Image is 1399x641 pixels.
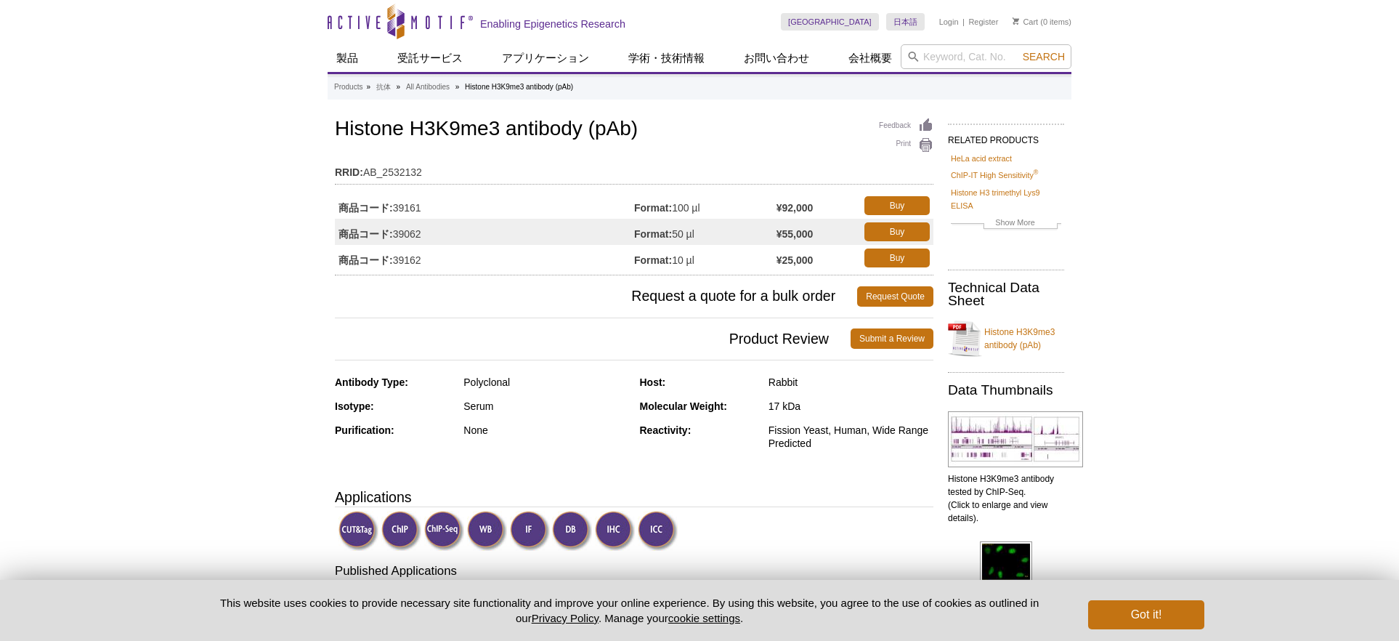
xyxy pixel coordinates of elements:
h3: Applications [335,486,933,508]
td: 39161 [335,193,634,219]
span: Request a quote for a bulk order [335,286,857,307]
button: cookie settings [668,612,740,624]
a: Histone H3 trimethyl Lys9 ELISA [951,186,1061,212]
strong: Purification: [335,424,394,436]
a: Feedback [879,118,933,134]
img: Immunofluorescence Validated [510,511,550,551]
li: | [962,13,965,31]
a: [GEOGRAPHIC_DATA] [781,13,879,31]
span: Product Review [335,328,851,349]
input: Keyword, Cat. No. [901,44,1071,69]
li: » [455,83,460,91]
a: Buy [864,249,930,267]
a: アプリケーション [493,44,598,72]
h2: RELATED PRODUCTS [948,124,1064,150]
a: Request Quote [857,286,933,307]
a: 製品 [328,44,367,72]
h2: Enabling Epigenetics Research [480,17,625,31]
div: Serum [463,400,628,413]
a: Products [334,81,362,94]
div: 17 kDa [769,400,933,413]
a: Print [879,137,933,153]
img: Immunocytochemistry Validated [638,511,678,551]
a: Histone H3K9me3 antibody (pAb) [948,317,1064,360]
strong: 商品コード: [338,201,393,214]
img: ChIP-Seq Validated [424,511,464,551]
a: 会社概要 [840,44,901,72]
a: Submit a Review [851,328,933,349]
strong: ¥92,000 [776,201,814,214]
strong: Molecular Weight: [640,400,727,412]
h3: Published Applications [335,563,933,583]
a: 日本語 [886,13,925,31]
strong: 商品コード: [338,227,393,241]
h2: Technical Data Sheet [948,281,1064,307]
strong: Reactivity: [640,424,692,436]
a: Register [968,17,998,27]
a: 受託サービス [389,44,471,72]
p: This website uses cookies to provide necessary site functionality and improve your online experie... [195,595,1064,626]
strong: RRID: [335,166,363,179]
a: お問い合わせ [735,44,818,72]
div: Rabbit [769,376,933,389]
p: Histone H3K9me3 antibody tested by ChIP-Seq. (Click to enlarge and view details). [948,472,1064,525]
sup: ® [1034,169,1039,177]
img: ChIP Validated [381,511,421,551]
strong: 商品コード: [338,254,393,267]
strong: ¥55,000 [776,227,814,241]
strong: Format: [634,201,672,214]
img: Immunohistochemistry Validated [595,511,635,551]
a: All Antibodies [406,81,450,94]
a: Cart [1013,17,1038,27]
a: 抗体 [376,81,391,94]
strong: ¥25,000 [776,254,814,267]
td: 10 µl [634,245,776,271]
img: Your Cart [1013,17,1019,25]
a: Privacy Policy [532,612,599,624]
td: 39062 [335,219,634,245]
a: Buy [864,196,930,215]
strong: Antibody Type: [335,376,408,388]
td: 100 µl [634,193,776,219]
strong: Format: [634,254,672,267]
a: HeLa acid extract [951,152,1012,165]
strong: Isotype: [335,400,374,412]
li: » [366,83,370,91]
li: Histone H3K9me3 antibody (pAb) [465,83,573,91]
span: Search [1023,51,1065,63]
li: » [397,83,401,91]
img: Dot Blot Validated [552,511,592,551]
img: Histone H3K9me3 antibody tested by ChIP-Seq. [948,411,1083,467]
button: Got it! [1088,600,1204,629]
td: 39162 [335,245,634,271]
strong: Host: [640,376,666,388]
div: Polyclonal [463,376,628,389]
a: 学術・技術情報 [620,44,713,72]
a: Login [939,17,959,27]
a: Buy [864,222,930,241]
a: Show More [951,216,1061,233]
div: None [463,424,628,437]
img: CUT&Tag Validated [338,511,378,551]
td: AB_2532132 [335,157,933,180]
a: ChIP-IT High Sensitivity® [951,169,1038,182]
h1: Histone H3K9me3 antibody (pAb) [335,118,933,142]
h2: Data Thumbnails [948,384,1064,397]
div: Fission Yeast, Human, Wide Range Predicted [769,424,933,450]
button: Search [1018,50,1069,63]
li: (0 items) [1013,13,1071,31]
td: 50 µl [634,219,776,245]
strong: Format: [634,227,672,241]
img: Western Blot Validated [467,511,507,551]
